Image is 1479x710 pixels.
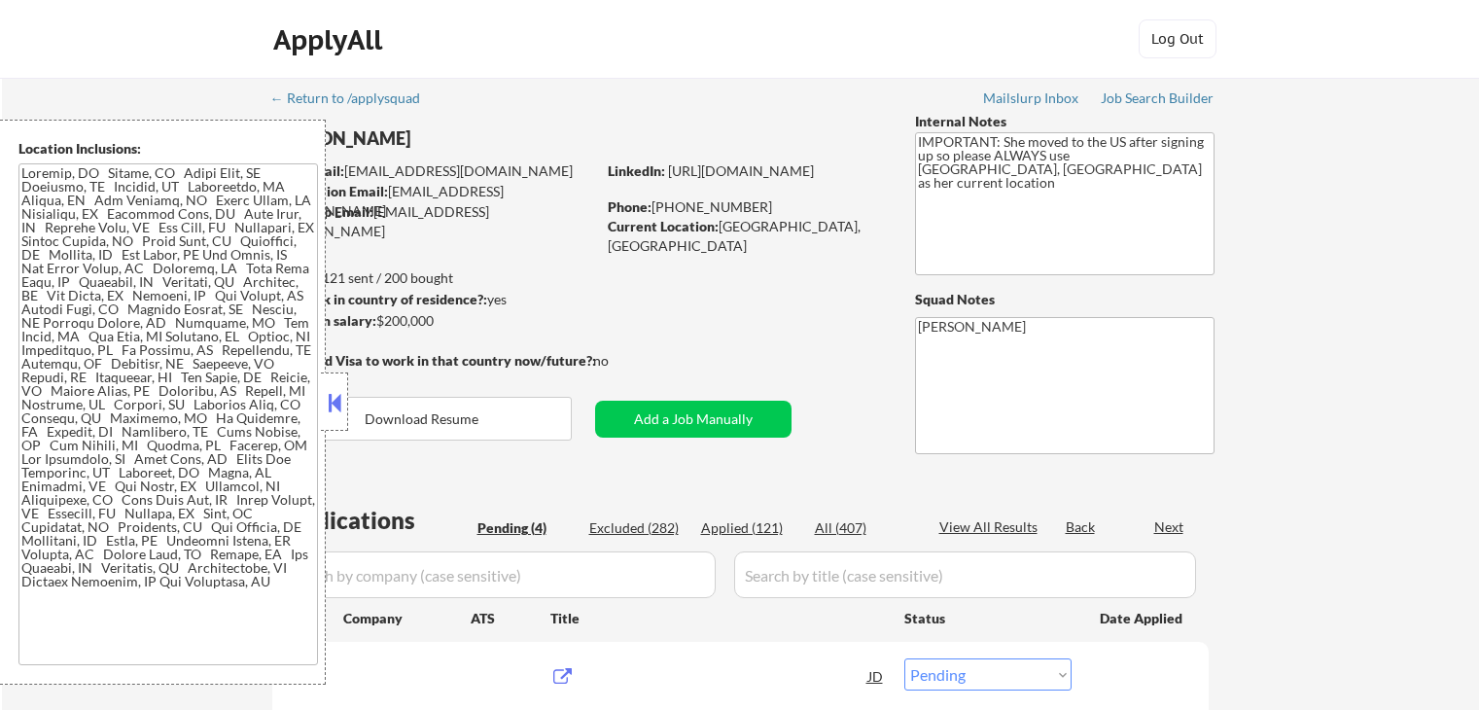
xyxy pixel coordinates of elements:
input: Search by title (case sensitive) [734,551,1196,598]
div: Back [1066,517,1097,537]
div: [PERSON_NAME] [272,126,672,151]
div: Excluded (282) [589,518,687,538]
div: 121 sent / 200 bought [271,268,595,288]
a: ← Return to /applysquad [270,90,439,110]
div: JD [866,658,886,693]
div: [GEOGRAPHIC_DATA], [GEOGRAPHIC_DATA] [608,217,883,255]
div: [EMAIL_ADDRESS][DOMAIN_NAME] [273,182,595,220]
div: $200,000 [271,311,595,331]
div: Title [550,609,886,628]
div: Internal Notes [915,112,1215,131]
div: Location Inclusions: [18,139,318,159]
a: Job Search Builder [1101,90,1215,110]
strong: Will need Visa to work in that country now/future?: [272,352,596,369]
strong: Phone: [608,198,651,215]
strong: LinkedIn: [608,162,665,179]
div: [EMAIL_ADDRESS][DOMAIN_NAME] [272,202,595,240]
strong: Current Location: [608,218,719,234]
div: ATS [471,609,550,628]
div: Applications [278,509,471,532]
div: Pending (4) [477,518,575,538]
div: Status [904,600,1072,635]
strong: Can work in country of residence?: [271,291,487,307]
div: Next [1154,517,1185,537]
div: no [593,351,649,371]
div: [EMAIL_ADDRESS][DOMAIN_NAME] [273,161,595,181]
div: Date Applied [1100,609,1185,628]
div: Company [343,609,471,628]
input: Search by company (case sensitive) [278,551,716,598]
div: View All Results [939,517,1043,537]
div: All (407) [815,518,912,538]
div: Mailslurp Inbox [983,91,1080,105]
button: Log Out [1139,19,1216,58]
div: Squad Notes [915,290,1215,309]
div: ApplyAll [273,23,388,56]
button: Download Resume [272,397,572,441]
div: [PHONE_NUMBER] [608,197,883,217]
div: Job Search Builder [1101,91,1215,105]
a: [URL][DOMAIN_NAME] [668,162,814,179]
div: yes [271,290,589,309]
div: Applied (121) [701,518,798,538]
button: Add a Job Manually [595,401,792,438]
a: Mailslurp Inbox [983,90,1080,110]
div: ← Return to /applysquad [270,91,439,105]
